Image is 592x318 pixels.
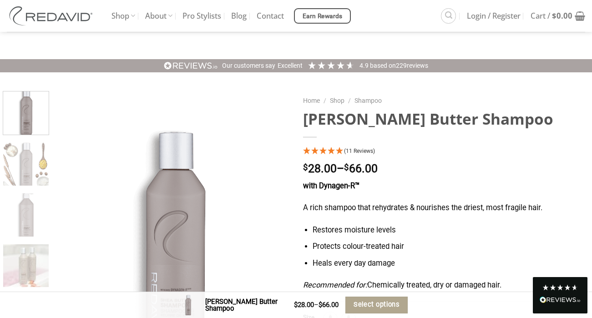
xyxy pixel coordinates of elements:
strong: [PERSON_NAME] Butter Shampoo [205,298,278,313]
a: Earn Rewards [294,8,351,24]
li: Restores moisture levels [313,224,585,237]
div: 4.91 Stars [307,61,355,70]
div: Our customers say [222,61,275,71]
span: reviews [407,62,428,69]
bdi: 0.00 [552,10,572,21]
span: 229 [396,62,407,69]
a: Shop [330,97,344,104]
bdi: 66.00 [344,162,378,175]
span: Select options [354,299,399,310]
strong: with Dynagen-R™ [303,182,359,190]
img: REDAVID Salon Products | United States [7,6,98,25]
img: REDAVID Shea Butter Shampoo [3,142,49,188]
bdi: 28.00 [303,162,337,175]
span: Login / Register [467,5,521,27]
div: 4.8 Stars [542,284,578,291]
div: Read All Reviews [533,277,587,313]
li: Protects colour-treated hair [313,241,585,253]
img: REVIEWS.io [164,61,218,70]
span: Cart / [531,5,572,27]
em: Recommended for: [303,281,367,289]
p: – [303,163,586,175]
span: / [348,97,351,104]
span: $ [303,163,308,172]
span: / [324,97,326,104]
a: Home [303,97,320,104]
span: 4.91 Stars - 11 Reviews [344,148,375,154]
a: Shampoo [354,97,382,104]
img: REDAVID Shea Butter Shampoo [178,295,198,315]
a: Search [441,8,456,23]
img: REVIEWS.io [540,297,581,303]
span: 4.9 [359,62,370,69]
li: Heals every day damage [313,257,585,270]
bdi: 28.00 [294,301,314,309]
div: 4.91 Stars - 11 Reviews [303,146,586,158]
span: $ [344,163,349,172]
div: Excellent [278,61,303,71]
p: A rich shampoo that rehydrates & nourishes the driest, most fragile hair. [303,202,586,214]
p: Chemically treated, dry or damaged hair. [303,279,586,292]
span: Earn Rewards [303,11,343,21]
span: $ [319,301,322,309]
span: $ [294,301,298,309]
div: – [177,293,415,317]
bdi: 66.00 [319,301,339,309]
div: Read All Reviews [540,295,581,307]
span: $ [552,10,557,21]
img: REDAVID Shea Butter Shampoo [3,89,49,135]
span: Based on [370,62,396,69]
h1: [PERSON_NAME] Butter Shampoo [303,109,586,129]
